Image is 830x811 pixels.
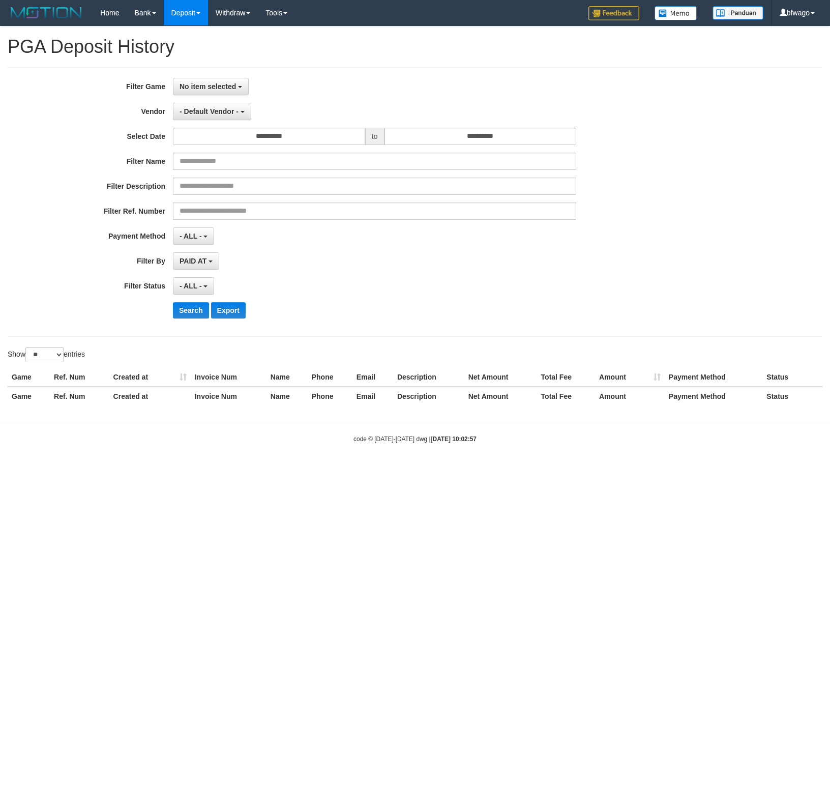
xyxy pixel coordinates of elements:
th: Email [352,368,393,387]
span: to [365,128,384,145]
th: Status [762,387,822,405]
th: Description [393,387,464,405]
th: Ref. Num [50,387,109,405]
select: Showentries [25,347,64,362]
th: Game [8,368,50,387]
th: Created at [109,368,191,387]
th: Description [393,368,464,387]
button: Search [173,302,209,318]
th: Net Amount [464,387,537,405]
h1: PGA Deposit History [8,37,822,57]
th: Name [266,387,308,405]
th: Ref. Num [50,368,109,387]
button: - Default Vendor - [173,103,251,120]
button: - ALL - [173,277,214,295]
th: Invoice Num [191,387,266,405]
th: Phone [308,387,352,405]
img: Button%20Memo.svg [655,6,697,20]
button: PAID AT [173,252,219,270]
th: Net Amount [464,368,537,387]
img: panduan.png [713,6,763,20]
th: Total Fee [537,387,596,405]
th: Name [266,368,308,387]
th: Created at [109,387,191,405]
th: Total Fee [537,368,596,387]
th: Game [8,387,50,405]
th: Invoice Num [191,368,266,387]
th: Amount [595,387,665,405]
th: Email [352,387,393,405]
img: MOTION_logo.png [8,5,85,20]
th: Phone [308,368,352,387]
small: code © [DATE]-[DATE] dwg | [353,436,477,443]
strong: [DATE] 10:02:57 [431,436,477,443]
span: PAID AT [180,257,206,265]
th: Status [762,368,822,387]
button: Export [211,302,246,318]
span: - ALL - [180,232,202,240]
th: Amount [595,368,665,387]
span: - Default Vendor - [180,107,239,115]
label: Show entries [8,347,85,362]
th: Payment Method [665,368,763,387]
img: Feedback.jpg [588,6,639,20]
button: - ALL - [173,227,214,245]
button: No item selected [173,78,249,95]
span: No item selected [180,82,236,91]
span: - ALL - [180,282,202,290]
th: Payment Method [665,387,763,405]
